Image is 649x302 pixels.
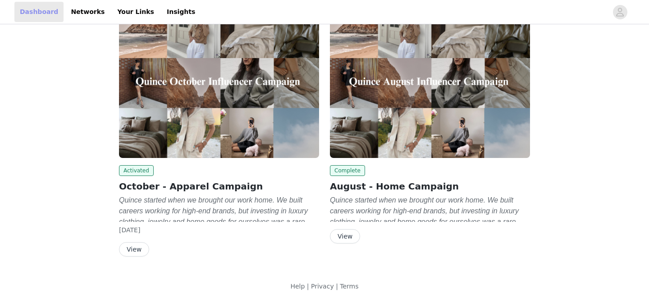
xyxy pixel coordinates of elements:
[307,283,309,290] span: |
[65,2,110,22] a: Networks
[119,226,140,234] span: [DATE]
[119,242,149,257] button: View
[330,196,522,258] em: Quince started when we brought our work home. We built careers working for high-end brands, but i...
[119,246,149,253] a: View
[330,233,360,240] a: View
[330,165,365,176] span: Complete
[330,8,530,158] img: Quince
[616,5,624,19] div: avatar
[330,180,530,193] h2: August - Home Campaign
[161,2,201,22] a: Insights
[336,283,338,290] span: |
[112,2,160,22] a: Your Links
[330,229,360,243] button: View
[119,180,319,193] h2: October - Apparel Campaign
[290,283,305,290] a: Help
[311,283,334,290] a: Privacy
[119,196,311,258] em: Quince started when we brought our work home. We built careers working for high-end brands, but i...
[340,283,358,290] a: Terms
[119,8,319,158] img: Quince
[119,165,154,176] span: Activated
[14,2,64,22] a: Dashboard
